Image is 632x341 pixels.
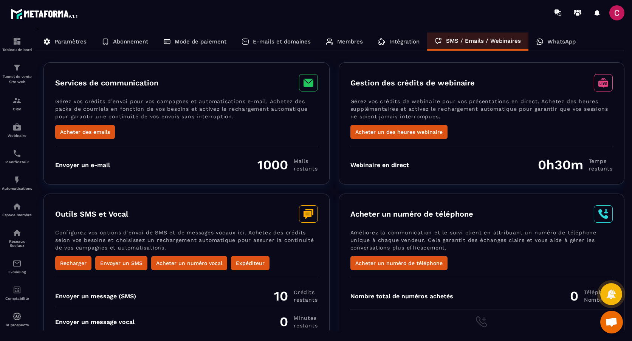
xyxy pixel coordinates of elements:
[12,37,22,46] img: formation
[55,98,318,125] p: Gérez vos crédits d’envoi pour vos campagnes et automatisations e-mail. Achetez des packs de cour...
[350,161,409,169] div: Webinaire en direct
[547,38,576,45] p: WhatsApp
[2,117,32,143] a: automationsautomationsWebinaire
[253,38,311,45] p: E-mails et domaines
[55,78,158,87] h3: Services de communication
[12,63,22,72] img: formation
[2,213,32,217] p: Espace membre
[113,38,148,45] p: Abonnement
[12,228,22,237] img: social-network
[2,143,32,170] a: schedulerschedulerPlanificateur
[2,223,32,253] a: social-networksocial-networkRéseaux Sociaux
[589,157,613,165] span: Temps
[350,229,613,256] p: Améliorez la communication et le suivi client en attribuant un numéro de téléphone unique à chaqu...
[2,160,32,164] p: Planificateur
[350,209,473,219] h3: Acheter un numéro de téléphone
[257,157,318,173] div: 1000
[294,314,318,322] span: minutes
[350,78,475,87] h3: Gestion des crédits de webinaire
[589,165,613,172] span: restants
[2,186,32,191] p: Automatisations
[2,90,32,117] a: formationformationCRM
[294,322,318,329] span: restants
[584,296,613,304] span: Nombre
[584,288,613,296] span: Téléphone
[175,38,226,45] p: Mode de paiement
[55,125,115,139] button: Acheter des emails
[2,196,32,223] a: automationsautomationsEspace membre
[2,270,32,274] p: E-mailing
[55,209,128,219] h3: Outils SMS et Vocal
[12,259,22,268] img: email
[2,253,32,280] a: emailemailE-mailing
[12,175,22,184] img: automations
[446,37,521,44] p: SMS / Emails / Webinaires
[12,96,22,105] img: formation
[294,165,318,172] span: restants
[337,38,363,45] p: Membres
[12,202,22,211] img: automations
[54,38,87,45] p: Paramètres
[350,293,453,300] div: Nombre total de numéros achetés
[2,170,32,196] a: automationsautomationsAutomatisations
[55,256,91,270] button: Recharger
[350,256,448,270] button: Acheter un numéro de téléphone
[600,311,623,333] div: Ouvrir le chat
[274,288,318,304] div: 10
[55,318,135,325] div: Envoyer un message vocal
[2,280,32,306] a: accountantaccountantComptabilité
[2,296,32,301] p: Comptabilité
[55,229,318,256] p: Configurez vos options d’envoi de SMS et de messages vocaux ici. Achetez des crédits selon vos be...
[2,48,32,52] p: Tableau de bord
[538,157,613,173] div: 0h30m
[12,285,22,294] img: accountant
[350,125,448,139] button: Acheter un des heures webinaire
[2,239,32,248] p: Réseaux Sociaux
[294,157,318,165] span: Mails
[2,57,32,90] a: formationformationTunnel de vente Site web
[294,288,318,296] span: Crédits
[12,312,22,321] img: automations
[95,256,147,270] button: Envoyer un SMS
[2,323,32,327] p: IA prospects
[231,256,270,270] button: Expéditeur
[55,161,110,169] div: Envoyer un e-mail
[55,293,136,300] div: Envoyer un message (SMS)
[151,256,227,270] button: Acheter un numéro vocal
[389,38,420,45] p: Intégration
[11,7,79,20] img: logo
[12,122,22,132] img: automations
[2,74,32,85] p: Tunnel de vente Site web
[12,149,22,158] img: scheduler
[350,98,613,125] p: Gérez vos crédits de webinaire pour vos présentations en direct. Achetez des heures supplémentair...
[2,107,32,111] p: CRM
[2,31,32,57] a: formationformationTableau de bord
[294,296,318,304] span: restants
[570,288,613,304] div: 0
[280,314,318,330] div: 0
[2,133,32,138] p: Webinaire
